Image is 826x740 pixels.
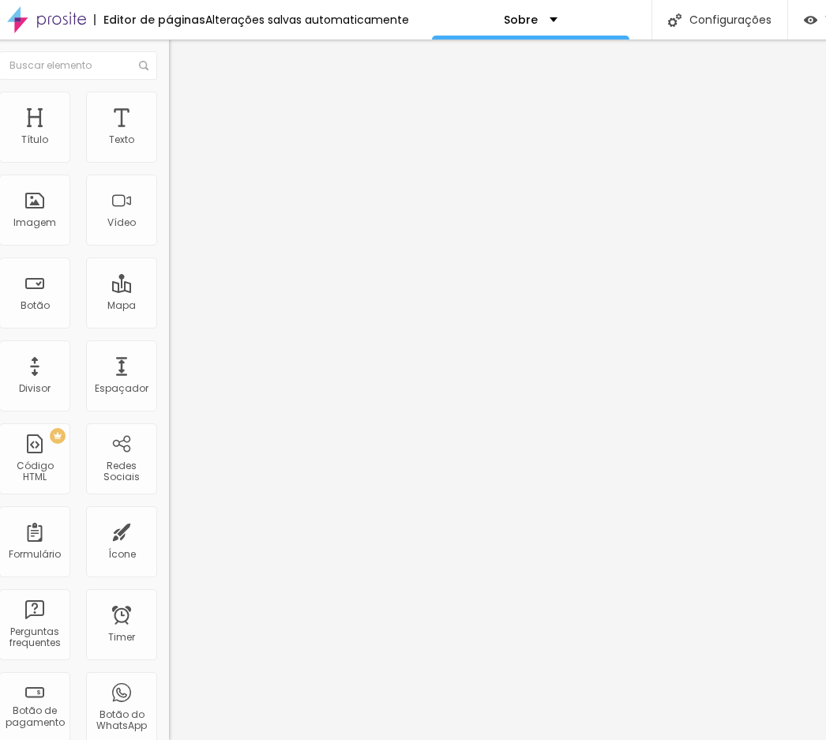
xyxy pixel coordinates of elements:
div: Ícone [108,549,136,560]
div: Mapa [107,300,136,311]
div: Botão de pagamento [3,705,66,728]
div: Espaçador [95,383,148,394]
div: Imagem [13,217,56,228]
div: Alterações salvas automaticamente [205,14,409,25]
div: Redes Sociais [90,460,152,483]
div: Timer [108,632,135,643]
div: Botão do WhatsApp [90,709,152,732]
div: Divisor [19,383,51,394]
div: Código HTML [3,460,66,483]
p: Sobre [504,14,538,25]
img: view-1.svg [804,13,817,27]
img: Icone [668,13,681,27]
div: Formulário [9,549,61,560]
div: Vídeo [107,217,136,228]
div: Texto [109,134,134,145]
div: Perguntas frequentes [3,626,66,649]
img: Icone [139,61,148,70]
div: Editor de páginas [94,14,205,25]
div: Botão [21,300,50,311]
div: Título [21,134,48,145]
